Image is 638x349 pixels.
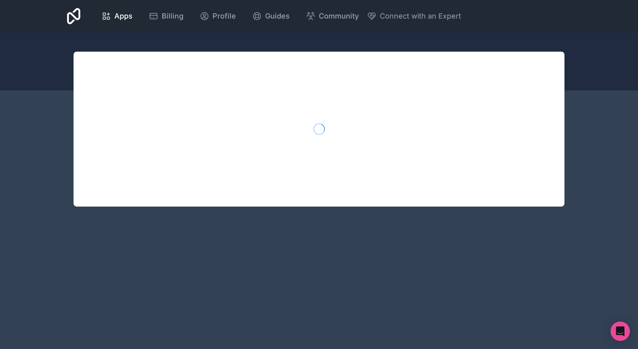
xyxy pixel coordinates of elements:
span: Profile [213,10,236,22]
span: Guides [265,10,290,22]
span: Community [319,10,359,22]
a: Profile [193,7,242,25]
a: Billing [142,7,190,25]
a: Apps [95,7,139,25]
span: Connect with an Expert [380,10,461,22]
span: Billing [162,10,183,22]
span: Apps [114,10,133,22]
a: Community [299,7,365,25]
a: Guides [246,7,296,25]
div: Open Intercom Messenger [611,322,630,341]
button: Connect with an Expert [367,10,461,22]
